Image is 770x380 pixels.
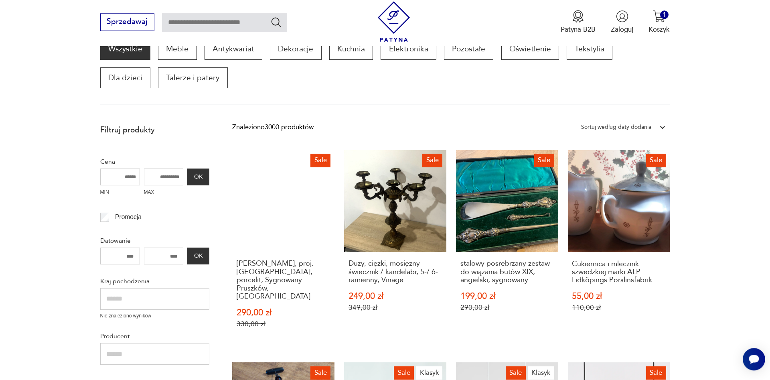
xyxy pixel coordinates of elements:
[349,303,442,312] p: 349,00 zł
[460,292,554,301] p: 199,00 zł
[611,25,633,34] p: Zaloguj
[205,39,262,59] a: Antykwariat
[611,10,633,34] button: Zaloguj
[572,303,665,312] p: 110,00 zł
[349,260,442,284] h3: Duży, ciężki, mosiężny świecznik / kandelabr, 5-/ 6-ramienny, Vinage
[561,10,596,34] button: Patyna B2B
[237,260,330,301] h3: [PERSON_NAME], proj. [GEOGRAPHIC_DATA], porcelit, Sygnowany Pruszków, [GEOGRAPHIC_DATA]
[100,67,150,88] a: Dla dzieci
[501,39,559,59] a: Oświetlenie
[100,19,154,26] a: Sprzedawaj
[743,348,765,370] iframe: Smartsupp widget button
[144,185,184,200] label: MAX
[653,10,665,22] img: Ikona koszyka
[561,25,596,34] p: Patyna B2B
[232,150,334,347] a: Salewazon ikebana, proj. Gołajewska, porcelit, Sygnowany Pruszków, PRL[PERSON_NAME], proj. [GEOGR...
[115,212,142,222] p: Promocja
[100,125,209,135] p: Filtruj produkty
[648,25,670,34] p: Koszyk
[329,39,373,59] a: Kuchnia
[374,1,414,42] img: Patyna - sklep z meblami i dekoracjami vintage
[100,236,209,246] p: Datowanie
[456,150,558,347] a: Salestalowy posrebrzany zestaw do wiązania butów XIX, angielski, sygnowanystalowy posrebrzany zes...
[237,309,330,317] p: 290,00 zł
[100,13,154,31] button: Sprzedawaj
[616,10,628,22] img: Ikonka użytkownika
[270,16,282,28] button: Szukaj
[100,156,209,167] p: Cena
[100,276,209,287] p: Kraj pochodzenia
[567,39,612,59] a: Tekstylia
[572,292,665,301] p: 55,00 zł
[100,331,209,341] p: Producent
[460,303,554,312] p: 290,00 zł
[100,39,150,59] a: Wszystkie
[648,10,670,34] button: 1Koszyk
[344,150,446,347] a: SaleDuży, ciężki, mosiężny świecznik / kandelabr, 5-/ 6-ramienny, VinageDuży, ciężki, mosiężny św...
[561,10,596,34] a: Ikona medaluPatyna B2B
[270,39,321,59] a: Dekoracje
[568,150,670,347] a: SaleCukiernica i mlecznik szwedzkiej marki ALP Lidköpings PorslinsfabrikCukiernica i mlecznik szw...
[381,39,436,59] a: Elektronika
[158,39,197,59] a: Meble
[581,122,651,132] div: Sortuj według daty dodania
[572,260,665,284] h3: Cukiernica i mlecznik szwedzkiej marki ALP Lidköpings Porslinsfabrik
[100,312,209,320] p: Nie znaleziono wyników
[232,122,314,132] div: Znaleziono 3000 produktów
[460,260,554,284] h3: stalowy posrebrzany zestaw do wiązania butów XIX, angielski, sygnowany
[237,320,330,328] p: 330,00 zł
[187,248,209,264] button: OK
[572,10,584,22] img: Ikona medalu
[100,185,140,200] label: MIN
[660,10,669,19] div: 1
[158,67,227,88] a: Talerze i patery
[444,39,493,59] a: Pozostałe
[349,292,442,301] p: 249,00 zł
[187,169,209,185] button: OK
